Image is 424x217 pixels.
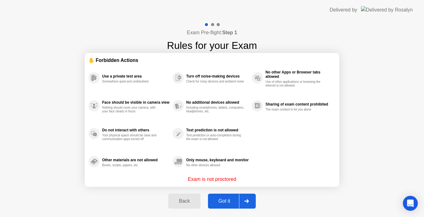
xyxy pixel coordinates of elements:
[186,74,249,78] div: Turn off noise-making devices
[265,108,324,111] div: The exam content is for you alone
[210,198,239,204] div: Got it
[265,80,324,87] div: Use of other applications or browsing the internet is not allowed
[330,6,357,14] div: Delivered by
[102,106,161,113] div: Nothing should cover your camera, with your face clearly in focus
[88,57,336,64] div: ✋ Forbidden Actions
[208,194,256,209] button: Got it
[186,100,249,105] div: No additional devices allowed
[102,134,161,141] div: Your physical space should be clear and communication apps turned off
[188,176,236,183] p: Exam is not proctored
[186,106,245,113] div: Including smartphones, tablets, computers, headphones, etc.
[186,80,245,83] div: Check for noisy devices and ambient noise
[102,100,169,105] div: Face should be visible in camera view
[102,158,169,162] div: Other materials are not allowed
[102,74,169,78] div: Use a private test area
[170,198,198,204] div: Back
[187,29,237,36] h4: Exam Pre-flight:
[186,128,249,132] div: Text prediction is not allowed
[222,30,237,35] b: Step 1
[265,102,332,106] div: Sharing of exam content prohibited
[265,70,332,79] div: No other Apps or Browser tabs allowed
[361,6,413,13] img: Delivered by Rosalyn
[186,158,249,162] div: Only mouse, keyboard and monitor
[102,163,161,167] div: Books, scripts, papers, etc
[186,163,245,167] div: No other devices allowed
[186,134,245,141] div: Text prediction or auto-completion during the exam is not allowed
[102,128,169,132] div: Do not interact with others
[168,194,200,209] button: Back
[102,80,161,83] div: Somewhere quiet and undisturbed
[167,38,257,53] h1: Rules for your Exam
[403,196,418,211] div: Open Intercom Messenger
